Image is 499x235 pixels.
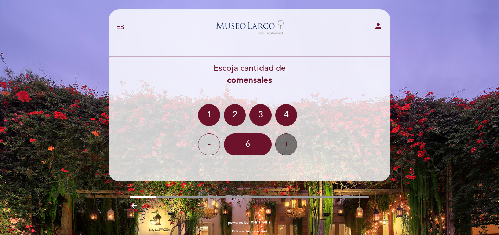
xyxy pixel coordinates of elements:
span: powered by [228,220,248,225]
div: Escoja cantidad de [108,62,391,87]
i: arrow_backward [130,201,139,210]
div: + [275,133,297,155]
div: 6 [224,133,272,155]
div: 2 [224,104,246,126]
button: person [374,22,383,33]
div: 4 [275,104,297,126]
div: 1 [198,104,220,126]
div: - [198,133,220,155]
a: Política de privacidad [232,229,267,234]
img: MEITRE [250,221,271,224]
a: powered by [228,220,271,225]
div: 3 [249,104,272,126]
a: Museo [PERSON_NAME][GEOGRAPHIC_DATA] - Restaurant [204,17,295,37]
b: comensales [227,75,272,85]
i: person [374,22,383,30]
